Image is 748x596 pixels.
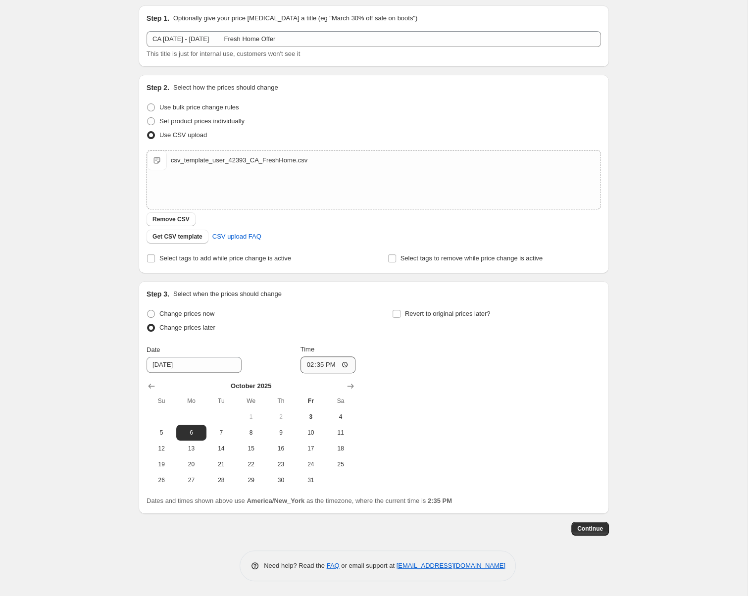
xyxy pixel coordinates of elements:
span: 8 [240,429,262,437]
button: Sunday October 5 2025 [147,425,176,441]
button: Get CSV template [147,230,208,244]
th: Saturday [326,393,355,409]
button: Thursday October 16 2025 [266,441,296,456]
h2: Step 3. [147,289,169,299]
button: Monday October 27 2025 [176,472,206,488]
span: 23 [270,460,292,468]
p: Optionally give your price [MEDICAL_DATA] a title (eg "March 30% off sale on boots") [173,13,417,23]
div: csv_template_user_42393_CA_FreshHome.csv [171,155,307,165]
span: 3 [300,413,322,421]
button: Sunday October 19 2025 [147,456,176,472]
span: 26 [150,476,172,484]
span: Change prices later [159,324,215,331]
button: Friday October 24 2025 [296,456,326,472]
span: 27 [180,476,202,484]
span: 7 [210,429,232,437]
b: America/New_York [247,497,304,504]
input: 12:00 [300,356,356,373]
span: Continue [577,525,603,533]
button: Friday October 10 2025 [296,425,326,441]
span: 25 [330,460,351,468]
span: Time [300,346,314,353]
span: 10 [300,429,322,437]
span: Set product prices individually [159,117,245,125]
span: 21 [210,460,232,468]
button: Show next month, November 2025 [344,379,357,393]
button: Thursday October 23 2025 [266,456,296,472]
span: 1 [240,413,262,421]
a: CSV upload FAQ [206,229,267,245]
span: Select tags to remove while price change is active [400,254,543,262]
span: 17 [300,445,322,452]
button: Tuesday October 14 2025 [206,441,236,456]
span: or email support at [340,562,397,569]
button: Sunday October 12 2025 [147,441,176,456]
b: 2:35 PM [428,497,452,504]
span: 28 [210,476,232,484]
span: Dates and times shown above use as the timezone, where the current time is [147,497,452,504]
span: 4 [330,413,351,421]
button: Wednesday October 15 2025 [236,441,266,456]
button: Tuesday October 21 2025 [206,456,236,472]
button: Monday October 6 2025 [176,425,206,441]
span: 30 [270,476,292,484]
input: 30% off holiday sale [147,31,601,47]
button: Saturday October 4 2025 [326,409,355,425]
button: Wednesday October 8 2025 [236,425,266,441]
th: Wednesday [236,393,266,409]
input: 10/3/2025 [147,357,242,373]
span: Need help? Read the [264,562,327,569]
span: 16 [270,445,292,452]
span: 5 [150,429,172,437]
button: Tuesday October 7 2025 [206,425,236,441]
button: Show previous month, September 2025 [145,379,158,393]
button: Wednesday October 1 2025 [236,409,266,425]
button: Saturday October 25 2025 [326,456,355,472]
span: Date [147,346,160,353]
span: 15 [240,445,262,452]
span: Change prices now [159,310,214,317]
span: 29 [240,476,262,484]
button: Thursday October 9 2025 [266,425,296,441]
span: 6 [180,429,202,437]
span: Tu [210,397,232,405]
span: 14 [210,445,232,452]
h2: Step 1. [147,13,169,23]
span: Get CSV template [152,233,202,241]
button: Thursday October 2 2025 [266,409,296,425]
span: 18 [330,445,351,452]
button: Thursday October 30 2025 [266,472,296,488]
th: Friday [296,393,326,409]
span: 11 [330,429,351,437]
span: 13 [180,445,202,452]
span: 9 [270,429,292,437]
button: Wednesday October 29 2025 [236,472,266,488]
button: Wednesday October 22 2025 [236,456,266,472]
span: 22 [240,460,262,468]
button: Tuesday October 28 2025 [206,472,236,488]
button: Monday October 20 2025 [176,456,206,472]
span: We [240,397,262,405]
span: Fr [300,397,322,405]
button: Friday October 31 2025 [296,472,326,488]
span: Use bulk price change rules [159,103,239,111]
span: Sa [330,397,351,405]
p: Select when the prices should change [173,289,282,299]
p: Select how the prices should change [173,83,278,93]
button: Saturday October 18 2025 [326,441,355,456]
span: 24 [300,460,322,468]
button: Continue [571,522,609,536]
button: Monday October 13 2025 [176,441,206,456]
button: Saturday October 11 2025 [326,425,355,441]
th: Monday [176,393,206,409]
span: Su [150,397,172,405]
th: Tuesday [206,393,236,409]
th: Thursday [266,393,296,409]
span: Revert to original prices later? [405,310,491,317]
span: CSV upload FAQ [212,232,261,242]
span: Select tags to add while price change is active [159,254,291,262]
span: Remove CSV [152,215,190,223]
span: 12 [150,445,172,452]
h2: Step 2. [147,83,169,93]
span: Th [270,397,292,405]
